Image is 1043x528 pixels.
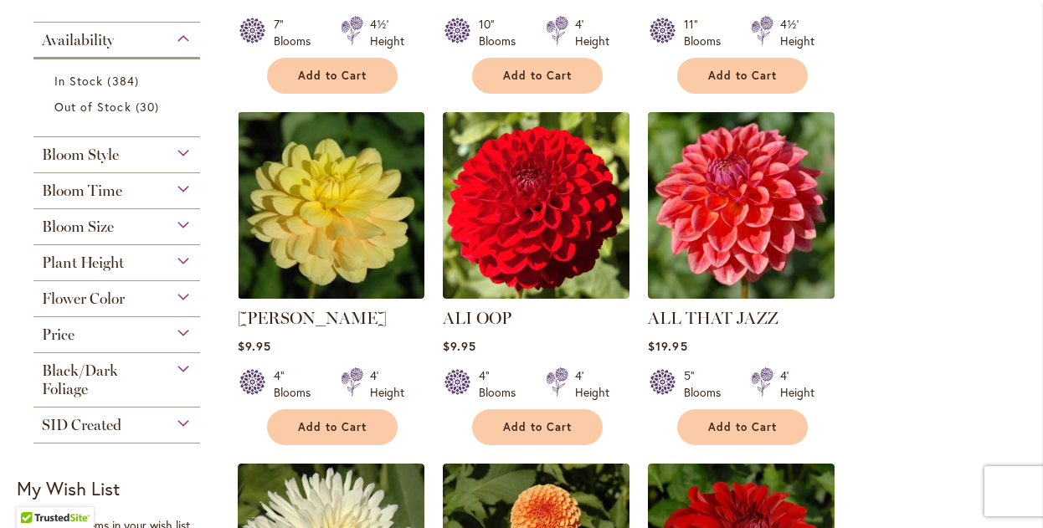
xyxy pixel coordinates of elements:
a: AHOY MATEY [238,286,424,302]
button: Add to Cart [267,409,398,445]
span: Bloom Time [42,182,122,200]
span: Bloom Style [42,146,119,164]
a: [PERSON_NAME] [238,308,387,328]
span: Add to Cart [503,69,572,83]
span: 30 [136,98,163,115]
div: 4" Blooms [479,367,526,401]
span: Bloom Size [42,218,114,236]
img: AHOY MATEY [238,112,424,299]
span: Out of Stock [54,99,131,115]
div: 4' Height [575,16,609,49]
strong: My Wish List [17,476,120,500]
iframe: Launch Accessibility Center [13,469,59,515]
button: Add to Cart [267,58,398,94]
span: Plant Height [42,254,124,272]
span: Add to Cart [708,420,777,434]
button: Add to Cart [472,409,603,445]
a: ALI OOP [443,308,511,328]
div: 5" Blooms [684,367,731,401]
div: 4' Height [370,367,404,401]
div: 4' Height [780,367,814,401]
span: Add to Cart [298,69,367,83]
button: Add to Cart [472,58,603,94]
span: 384 [107,72,142,90]
span: $9.95 [238,338,271,354]
span: Price [42,326,74,344]
div: 4' Height [575,367,609,401]
span: In Stock [54,73,103,89]
button: Add to Cart [677,409,808,445]
div: 10" Blooms [479,16,526,49]
span: Availability [42,31,114,49]
div: 7" Blooms [274,16,321,49]
span: Add to Cart [503,420,572,434]
div: 4" Blooms [274,367,321,401]
div: 4½' Height [370,16,404,49]
span: SID Created [42,416,121,434]
img: ALL THAT JAZZ [648,112,835,299]
div: 11" Blooms [684,16,731,49]
span: Black/Dark Foliage [42,361,118,398]
div: 4½' Height [780,16,814,49]
a: ALL THAT JAZZ [648,286,835,302]
a: ALI OOP [443,286,629,302]
span: Add to Cart [708,69,777,83]
span: $9.95 [443,338,476,354]
a: ALL THAT JAZZ [648,308,778,328]
a: In Stock 384 [54,72,183,90]
a: Out of Stock 30 [54,98,183,115]
button: Add to Cart [677,58,808,94]
span: Add to Cart [298,420,367,434]
span: Flower Color [42,290,125,308]
span: $19.95 [648,338,687,354]
img: ALI OOP [443,112,629,299]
